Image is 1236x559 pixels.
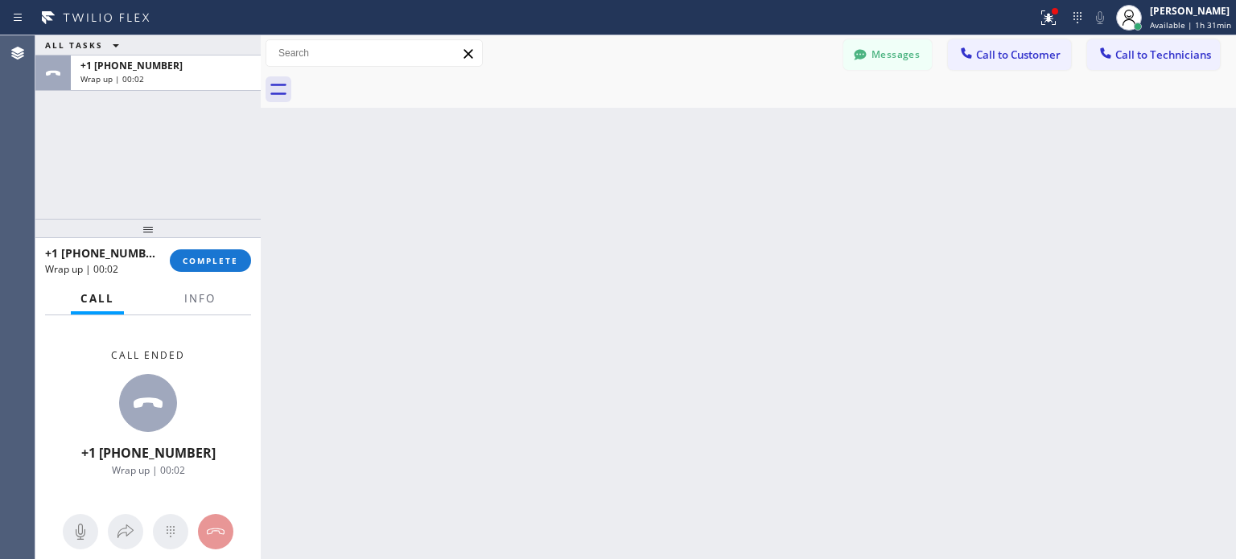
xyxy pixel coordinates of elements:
span: +1 [PHONE_NUMBER] [81,444,216,462]
span: Call [80,291,114,306]
button: Open directory [108,514,143,549]
button: Call to Technicians [1087,39,1220,70]
span: Wrap up | 00:02 [80,73,144,84]
button: COMPLETE [170,249,251,272]
input: Search [266,40,482,66]
button: Call to Customer [948,39,1071,70]
span: ALL TASKS [45,39,103,51]
span: Call ended [111,348,185,362]
span: Call to Technicians [1115,47,1211,62]
button: Open dialpad [153,514,188,549]
span: Wrap up | 00:02 [45,262,118,276]
button: Mute [63,514,98,549]
button: Messages [843,39,932,70]
span: COMPLETE [183,255,238,266]
span: Wrap up | 00:02 [112,463,185,477]
button: Call [71,283,124,314]
span: Info [184,291,216,306]
button: Hang up [198,514,233,549]
button: Mute [1089,6,1111,29]
span: +1 [PHONE_NUMBER] [80,59,183,72]
span: Available | 1h 31min [1150,19,1231,31]
span: Call to Customer [976,47,1061,62]
span: +1 [PHONE_NUMBER] [45,245,163,261]
div: [PERSON_NAME] [1150,4,1231,18]
button: ALL TASKS [35,35,135,55]
button: Info [175,283,225,314]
